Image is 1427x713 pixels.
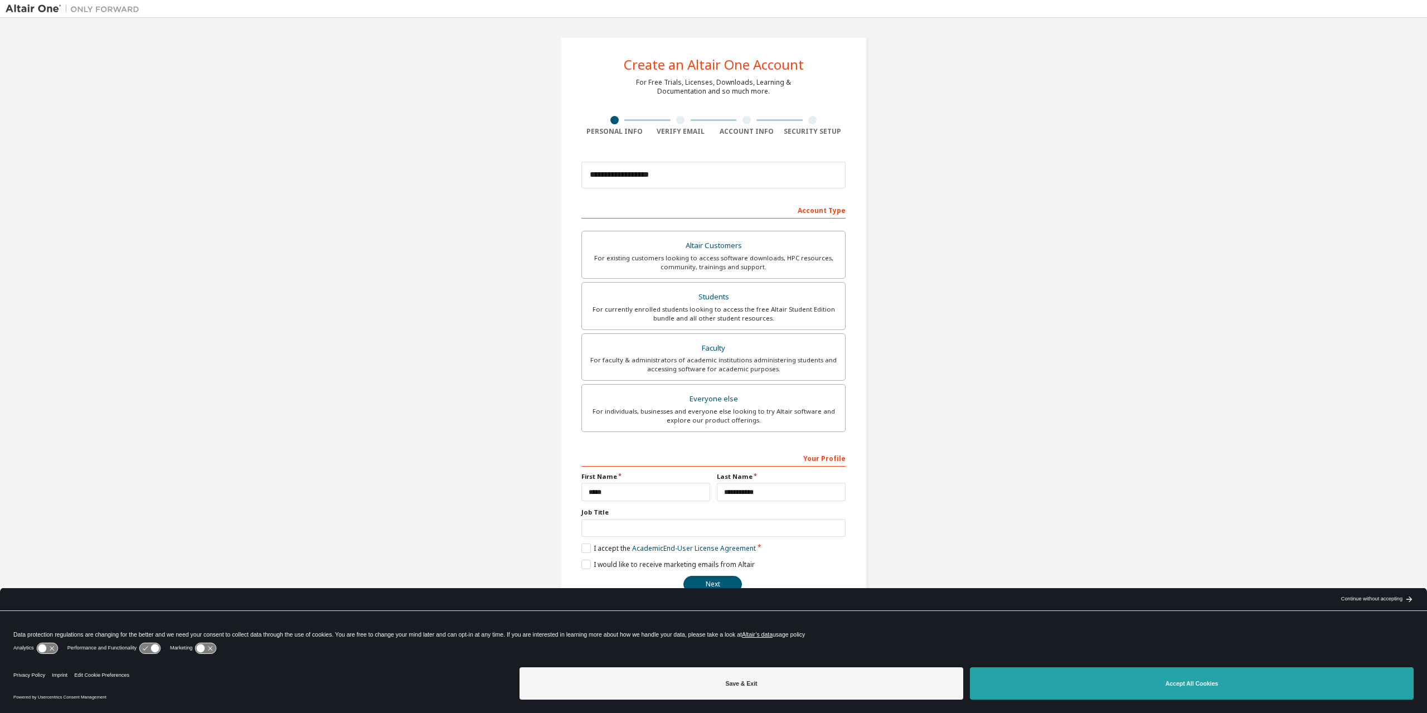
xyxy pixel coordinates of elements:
[624,58,804,71] div: Create an Altair One Account
[589,391,838,407] div: Everyone else
[581,201,846,219] div: Account Type
[589,238,838,254] div: Altair Customers
[589,407,838,425] div: For individuals, businesses and everyone else looking to try Altair software and explore our prod...
[589,305,838,323] div: For currently enrolled students looking to access the free Altair Student Edition bundle and all ...
[683,576,742,593] button: Next
[581,472,710,481] label: First Name
[581,544,756,553] label: I accept the
[589,356,838,374] div: For faculty & administrators of academic institutions administering students and accessing softwa...
[581,449,846,467] div: Your Profile
[780,127,846,136] div: Security Setup
[713,127,780,136] div: Account Info
[589,341,838,356] div: Faculty
[6,3,145,14] img: Altair One
[717,472,846,481] label: Last Name
[632,544,756,553] a: Academic End-User License Agreement
[636,78,791,96] div: For Free Trials, Licenses, Downloads, Learning & Documentation and so much more.
[589,254,838,271] div: For existing customers looking to access software downloads, HPC resources, community, trainings ...
[589,289,838,305] div: Students
[581,127,648,136] div: Personal Info
[581,560,755,569] label: I would like to receive marketing emails from Altair
[648,127,714,136] div: Verify Email
[581,508,846,517] label: Job Title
